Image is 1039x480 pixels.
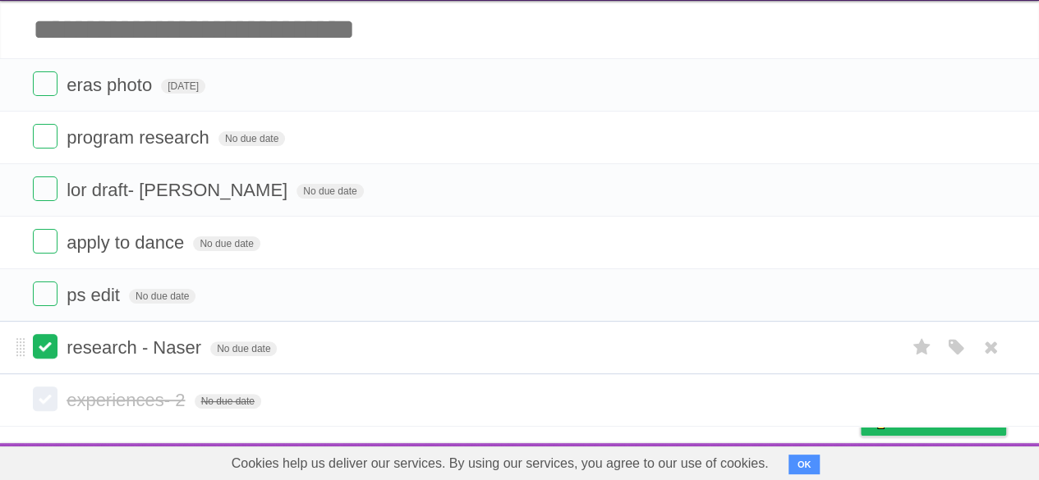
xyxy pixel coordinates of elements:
span: apply to dance [67,232,188,253]
span: research - Naser [67,337,205,358]
span: ps edit [67,285,124,305]
span: [DATE] [161,79,205,94]
span: No due date [210,341,277,356]
span: No due date [129,289,195,304]
label: Done [33,281,57,306]
span: eras photo [67,75,156,95]
span: No due date [218,131,285,146]
label: Done [33,334,57,359]
span: No due date [195,394,261,409]
span: Cookies help us deliver our services. By using our services, you agree to our use of cookies. [215,447,785,480]
span: No due date [193,236,260,251]
button: OK [788,455,821,474]
label: Done [33,124,57,149]
label: Done [33,71,57,96]
span: experiences- 2 [67,390,189,410]
span: program research [67,127,214,148]
span: Buy me a coffee [895,406,998,435]
label: Done [33,176,57,201]
label: Done [33,229,57,254]
label: Done [33,386,57,411]
span: lor draft- [PERSON_NAME] [67,180,292,200]
span: No due date [297,184,363,199]
label: Star task [906,334,937,361]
